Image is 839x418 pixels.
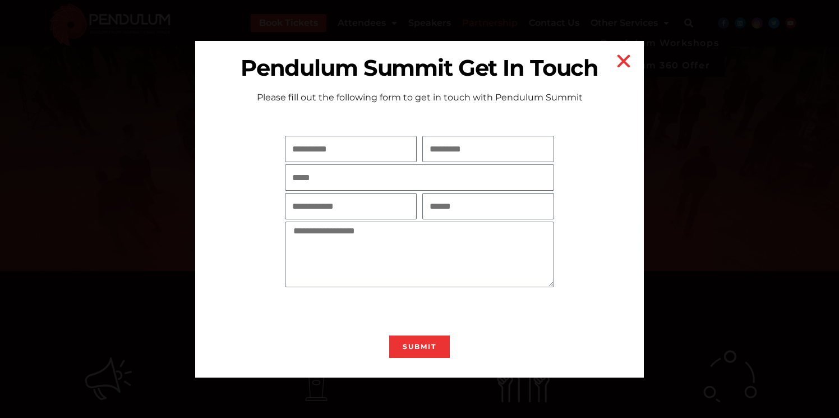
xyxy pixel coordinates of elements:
iframe: reCAPTCHA [285,290,455,333]
button: Submit [389,336,450,358]
span: Submit [403,343,436,350]
a: Close [615,52,633,70]
p: Please fill out the following form to get in touch with Pendulum Summit [195,91,644,103]
h2: Pendulum Summit Get In Touch [195,55,644,80]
